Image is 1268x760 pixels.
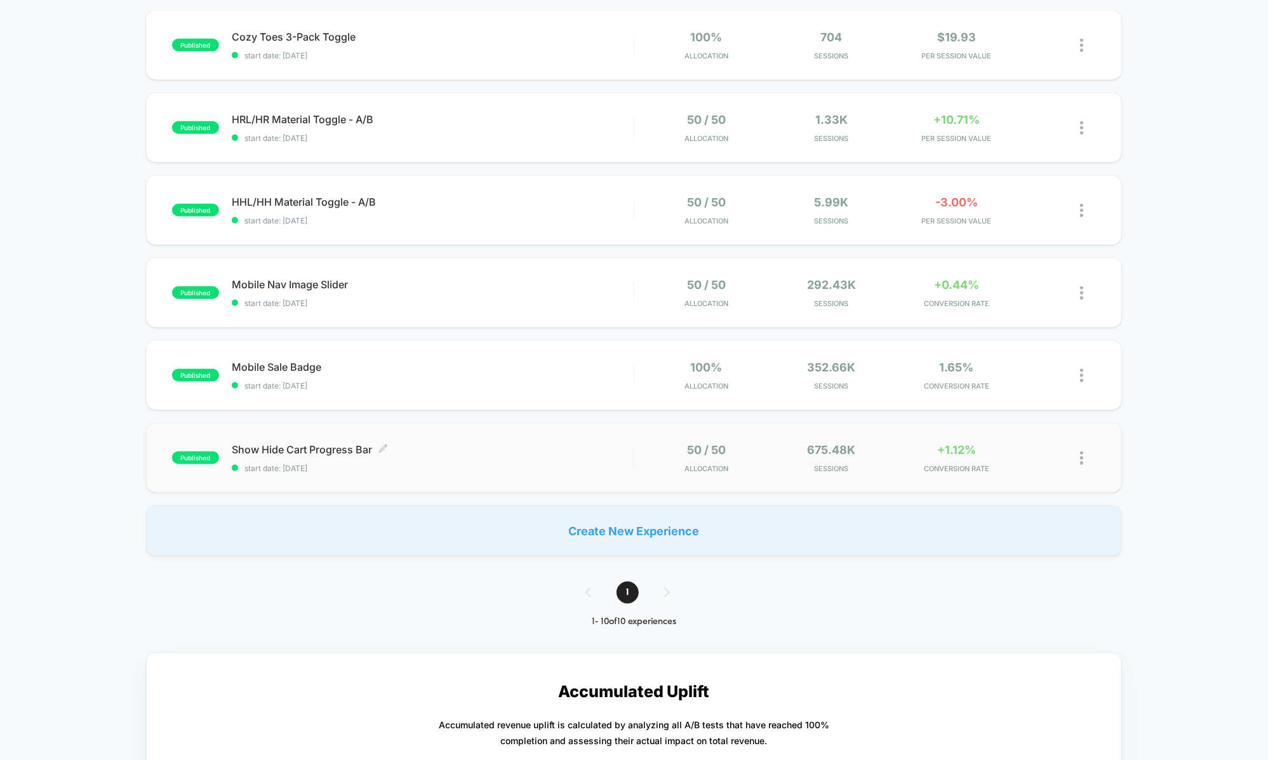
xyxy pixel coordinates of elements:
[684,51,728,60] span: Allocation
[772,134,891,143] span: Sessions
[232,113,634,126] span: HRL/HR Material Toggle - A/B
[232,133,634,143] span: start date: [DATE]
[1080,451,1083,465] img: close
[172,286,219,299] span: published
[559,682,710,701] p: Accumulated Uplift
[808,361,856,374] span: 352.66k
[172,451,219,464] span: published
[687,443,726,457] span: 50 / 50
[933,113,980,126] span: +10.71%
[687,278,726,291] span: 50 / 50
[934,278,979,291] span: +0.44%
[772,299,891,308] span: Sessions
[687,196,726,209] span: 50 / 50
[232,443,634,456] span: Show Hide Cart Progress Bar
[691,30,723,44] span: 100%
[172,39,219,51] span: published
[684,464,728,473] span: Allocation
[815,196,849,209] span: 5.99k
[772,217,891,225] span: Sessions
[172,369,219,382] span: published
[1080,286,1083,300] img: close
[772,464,891,473] span: Sessions
[937,443,976,457] span: +1.12%
[687,113,726,126] span: 50 / 50
[1080,204,1083,217] img: close
[772,51,891,60] span: Sessions
[684,134,728,143] span: Allocation
[897,217,1016,225] span: PER SESSION VALUE
[1080,39,1083,52] img: close
[897,299,1016,308] span: CONVERSION RATE
[807,278,856,291] span: 292.43k
[684,217,728,225] span: Allocation
[172,204,219,217] span: published
[232,463,634,473] span: start date: [DATE]
[935,196,978,209] span: -3.00%
[232,51,634,60] span: start date: [DATE]
[691,361,723,374] span: 100%
[808,443,856,457] span: 675.48k
[897,134,1016,143] span: PER SESSION VALUE
[146,505,1123,556] div: Create New Experience
[232,298,634,308] span: start date: [DATE]
[684,299,728,308] span: Allocation
[940,361,974,374] span: 1.65%
[232,278,634,291] span: Mobile Nav Image Slider
[617,582,639,604] span: 1
[232,30,634,43] span: Cozy Toes 3-Pack Toggle
[897,382,1016,390] span: CONVERSION RATE
[232,381,634,390] span: start date: [DATE]
[439,717,829,749] p: Accumulated revenue uplift is calculated by analyzing all A/B tests that have reached 100% comple...
[232,216,634,225] span: start date: [DATE]
[232,361,634,373] span: Mobile Sale Badge
[1080,121,1083,135] img: close
[821,30,843,44] span: 704
[684,382,728,390] span: Allocation
[897,464,1016,473] span: CONVERSION RATE
[1080,369,1083,382] img: close
[815,113,848,126] span: 1.33k
[897,51,1016,60] span: PER SESSION VALUE
[573,617,695,627] div: 1 - 10 of 10 experiences
[172,121,219,134] span: published
[772,382,891,390] span: Sessions
[232,196,634,208] span: HHL/HH Material Toggle - A/B
[937,30,976,44] span: $19.93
